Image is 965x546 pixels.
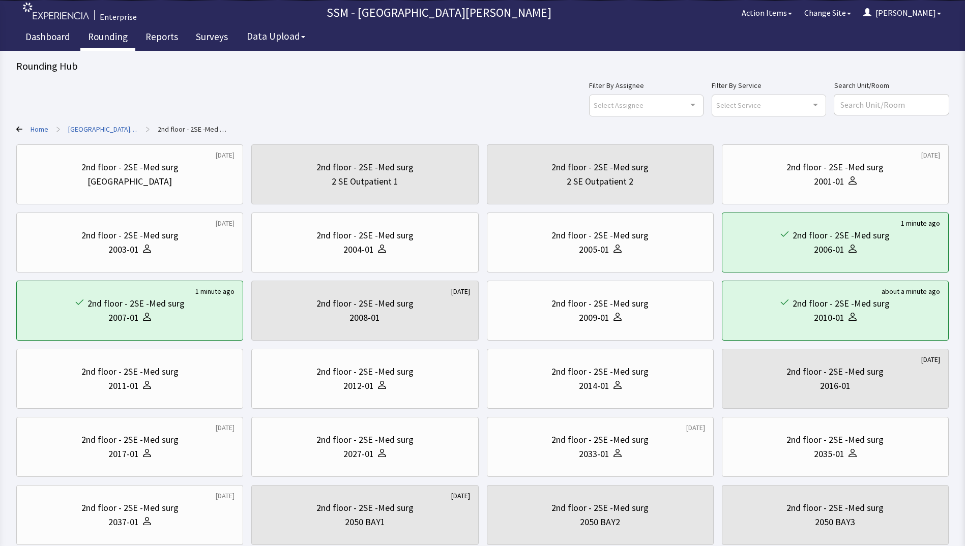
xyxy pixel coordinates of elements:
div: 2nd floor - 2SE -Med surg [786,365,884,379]
div: 2037-01 [108,515,139,529]
div: 2nd floor - 2SE -Med surg [81,228,179,242]
div: [DATE] [921,354,940,365]
a: Surveys [188,25,236,51]
div: 2nd floor - 2SE -Med surg [316,365,414,379]
div: 2nd floor - 2SE -Med surg [793,228,890,242]
div: Enterprise [100,11,137,23]
div: 2 SE Outpatient 1 [332,174,398,189]
div: 1 minute ago [195,286,235,296]
div: 2nd floor - 2SE -Med surg [551,501,649,515]
div: [DATE] [216,218,235,228]
button: Data Upload [241,27,311,46]
a: Reports [138,25,186,51]
div: 2001-01 [814,174,844,189]
div: 2nd floor - 2SE -Med surg [786,433,884,447]
div: 2004-01 [343,242,374,257]
div: 2035-01 [814,447,844,461]
div: 2050 BAY2 [580,515,620,529]
div: 2nd floor - 2SE -Med surg [81,160,179,174]
span: Select Service [716,99,761,111]
div: 2008-01 [349,311,380,325]
div: 2007-01 [108,311,139,325]
button: Action Items [736,3,798,23]
div: [DATE] [451,491,470,501]
div: 2016-01 [820,379,851,393]
div: 2014-01 [579,379,609,393]
div: Rounding Hub [16,59,949,73]
div: 2nd floor - 2SE -Med surg [81,433,179,447]
div: [DATE] [216,422,235,433]
div: 1 minute ago [901,218,940,228]
div: [DATE] [686,422,705,433]
div: 2033-01 [579,447,609,461]
div: 2011-01 [108,379,139,393]
div: 2050 BAY1 [345,515,385,529]
label: Search Unit/Room [834,79,949,92]
div: 2003-01 [108,242,139,257]
button: [PERSON_NAME] [857,3,947,23]
div: [DATE] [216,491,235,501]
div: 2nd floor - 2SE -Med surg [316,433,414,447]
div: 2010-01 [814,311,844,325]
label: Filter By Assignee [589,79,704,92]
div: 2nd floor - 2SE -Med surg [551,228,649,242]
div: 2nd floor - 2SE -Med surg [551,296,649,311]
label: Filter By Service [712,79,826,92]
div: [DATE] [451,286,470,296]
div: 2nd floor - 2SE -Med surg [551,433,649,447]
div: 2012-01 [343,379,374,393]
div: 2nd floor - 2SE -Med surg [551,365,649,379]
input: Search Unit/Room [834,95,949,115]
div: 2nd floor - 2SE -Med surg [786,501,884,515]
div: 2050 BAY3 [815,515,855,529]
div: 2nd floor - 2SE -Med surg [786,160,884,174]
button: Change Site [798,3,857,23]
div: 2005-01 [579,242,609,257]
div: 2nd floor - 2SE -Med surg [316,160,414,174]
div: [DATE] [216,150,235,160]
a: Rounding [80,25,135,51]
img: experiencia_logo.png [23,3,89,19]
div: 2nd floor - 2SE -Med surg [81,365,179,379]
a: Dashboard [18,25,78,51]
p: SSM - [GEOGRAPHIC_DATA][PERSON_NAME] [142,5,736,21]
div: [DATE] [921,150,940,160]
div: 2nd floor - 2SE -Med surg [316,228,414,242]
div: 2nd floor - 2SE -Med surg [81,501,179,515]
div: 2nd floor - 2SE -Med surg [316,501,414,515]
div: 2009-01 [579,311,609,325]
span: Select Assignee [594,99,644,111]
div: 2017-01 [108,447,139,461]
a: St. Anthony Hospital [68,124,138,134]
div: 2nd floor - 2SE -Med surg [551,160,649,174]
span: > [146,119,150,139]
div: 2nd floor - 2SE -Med surg [793,296,890,311]
a: Home [31,124,48,134]
span: > [56,119,60,139]
div: 2 SE Outpatient 2 [567,174,633,189]
div: [GEOGRAPHIC_DATA] [87,174,172,189]
div: 2nd floor - 2SE -Med surg [87,296,185,311]
div: 2027-01 [343,447,374,461]
div: 2nd floor - 2SE -Med surg [316,296,414,311]
div: 2006-01 [814,242,844,257]
a: 2nd floor - 2SE -Med surg [158,124,227,134]
div: about a minute ago [882,286,940,296]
